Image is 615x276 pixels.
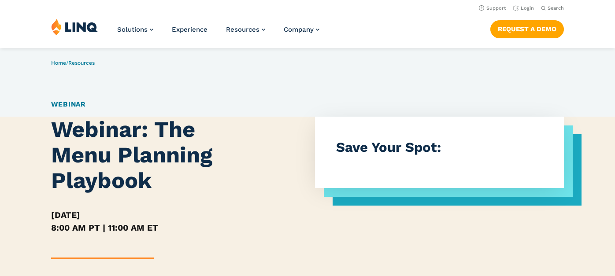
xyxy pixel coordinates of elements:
[117,26,148,33] span: Solutions
[51,100,85,108] a: Webinar
[479,5,506,11] a: Support
[51,209,256,221] h5: [DATE]
[541,5,564,11] button: Open Search Bar
[284,26,319,33] a: Company
[226,26,265,33] a: Resources
[548,5,564,11] span: Search
[336,139,441,155] strong: Save Your Spot:
[68,60,95,66] a: Resources
[117,26,153,33] a: Solutions
[117,18,319,48] nav: Primary Navigation
[51,117,256,193] h1: Webinar: The Menu Planning Playbook
[51,221,256,234] h5: 8:00 AM PT | 11:00 AM ET
[513,5,534,11] a: Login
[51,18,98,35] img: LINQ | K‑12 Software
[490,18,564,38] nav: Button Navigation
[51,60,95,66] span: /
[284,26,314,33] span: Company
[51,60,66,66] a: Home
[226,26,259,33] span: Resources
[490,20,564,38] a: Request a Demo
[172,26,207,33] a: Experience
